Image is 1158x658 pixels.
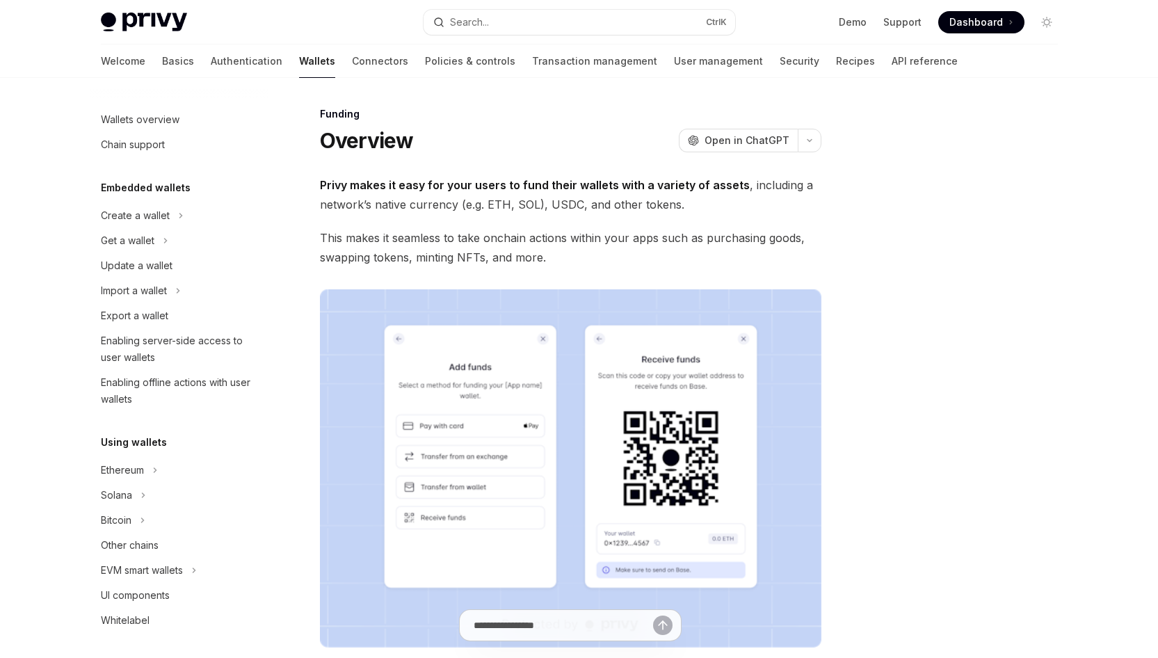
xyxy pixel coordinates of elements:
a: UI components [90,583,268,608]
div: Wallets overview [101,111,179,128]
div: UI components [101,587,170,604]
h5: Using wallets [101,434,167,451]
a: Chain support [90,132,268,157]
div: Enabling offline actions with user wallets [101,374,259,408]
button: Toggle EVM smart wallets section [90,558,268,583]
a: Recipes [836,45,875,78]
div: Chain support [101,136,165,153]
img: light logo [101,13,187,32]
a: Connectors [352,45,408,78]
div: Enabling server-side access to user wallets [101,332,259,366]
strong: Privy makes it easy for your users to fund their wallets with a variety of assets [320,178,750,192]
a: Demo [839,15,867,29]
button: Toggle Create a wallet section [90,203,268,228]
h5: Embedded wallets [101,179,191,196]
button: Toggle Import a wallet section [90,278,268,303]
a: Welcome [101,45,145,78]
div: Ethereum [101,462,144,479]
button: Open in ChatGPT [679,129,798,152]
a: Transaction management [532,45,657,78]
button: Toggle Get a wallet section [90,228,268,253]
a: Update a wallet [90,253,268,278]
a: Whitelabel [90,608,268,633]
img: images/Funding.png [320,289,821,648]
button: Open search [424,10,735,35]
h1: Overview [320,128,414,153]
div: Get a wallet [101,232,154,249]
div: Import a wallet [101,282,167,299]
span: Ctrl K [706,17,727,28]
div: Whitelabel [101,612,150,629]
span: Open in ChatGPT [705,134,789,147]
span: This makes it seamless to take onchain actions within your apps such as purchasing goods, swappin... [320,228,821,267]
div: Other chains [101,537,159,554]
span: Dashboard [949,15,1003,29]
div: Create a wallet [101,207,170,224]
a: API reference [892,45,958,78]
span: , including a network’s native currency (e.g. ETH, SOL), USDC, and other tokens. [320,175,821,214]
button: Send message [653,616,673,635]
a: Wallets [299,45,335,78]
div: Solana [101,487,132,504]
a: Other chains [90,533,268,558]
button: Toggle Solana section [90,483,268,508]
a: Support [883,15,922,29]
button: Toggle Ethereum section [90,458,268,483]
a: Basics [162,45,194,78]
button: Toggle dark mode [1036,11,1058,33]
button: Toggle Bitcoin section [90,508,268,533]
a: Dashboard [938,11,1024,33]
a: Export a wallet [90,303,268,328]
a: Policies & controls [425,45,515,78]
a: Security [780,45,819,78]
div: Export a wallet [101,307,168,324]
div: Funding [320,107,821,121]
div: Bitcoin [101,512,131,529]
div: Search... [450,14,489,31]
a: Enabling server-side access to user wallets [90,328,268,370]
a: User management [674,45,763,78]
a: Authentication [211,45,282,78]
input: Ask a question... [474,610,653,641]
div: EVM smart wallets [101,562,183,579]
a: Wallets overview [90,107,268,132]
a: Enabling offline actions with user wallets [90,370,268,412]
div: Update a wallet [101,257,172,274]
